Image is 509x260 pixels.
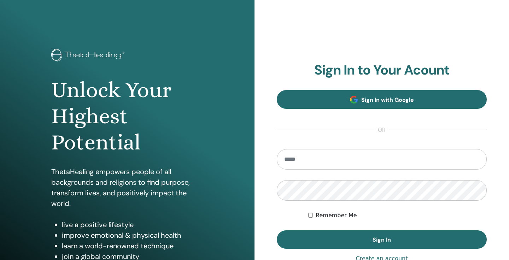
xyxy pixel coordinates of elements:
div: Keep me authenticated indefinitely or until I manually logout [308,211,487,220]
h1: Unlock Your Highest Potential [51,77,203,156]
li: improve emotional & physical health [62,230,203,241]
span: Sign In [373,236,391,243]
a: Sign In with Google [277,90,487,109]
span: Sign In with Google [361,96,414,104]
label: Remember Me [316,211,357,220]
li: live a positive lifestyle [62,219,203,230]
button: Sign In [277,230,487,249]
span: or [374,126,389,134]
li: learn a world-renowned technique [62,241,203,251]
h2: Sign In to Your Acount [277,62,487,78]
p: ThetaHealing empowers people of all backgrounds and religions to find purpose, transform lives, a... [51,166,203,209]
